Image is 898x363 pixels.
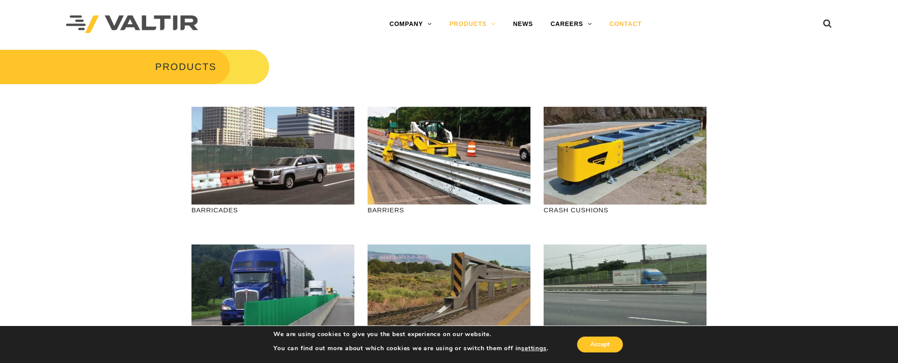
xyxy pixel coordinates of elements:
button: settings [521,344,546,352]
p: BARRICADES [191,205,354,215]
p: BARRIERS [368,205,530,215]
a: PRODUCTS [441,15,504,33]
img: Valtir [66,15,198,33]
p: We are using cookies to give you the best experience on our website. [273,330,548,338]
a: NEWS [504,15,541,33]
a: CONTACT [601,15,651,33]
button: Accept [577,337,623,352]
p: You can find out more about which cookies we are using or switch them off in . [273,344,548,352]
p: CRASH CUSHIONS [544,205,707,215]
a: COMPANY [381,15,441,33]
a: CAREERS [542,15,601,33]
